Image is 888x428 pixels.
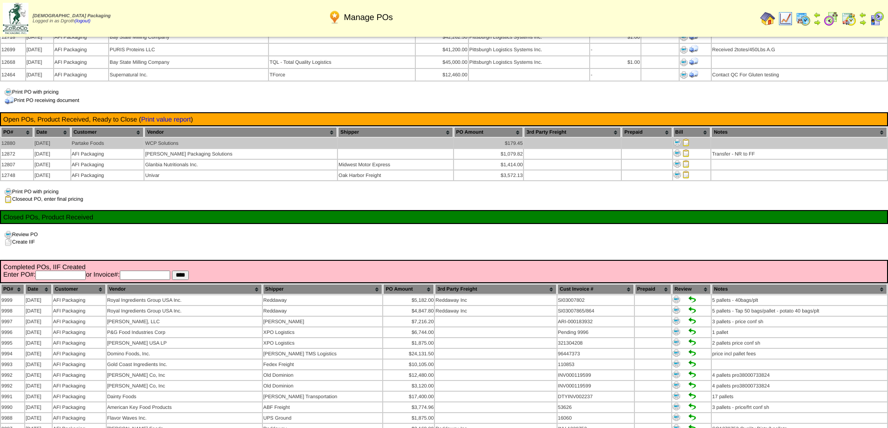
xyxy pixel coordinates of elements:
[416,72,467,78] div: $12,460.00
[53,306,106,316] td: AFI Packaging
[5,96,14,105] img: truck.png
[338,170,453,180] td: Oak Harbor Freight
[263,317,383,326] td: [PERSON_NAME]
[107,381,262,391] td: [PERSON_NAME] Co, Inc
[71,127,144,137] th: Customer
[688,317,696,325] img: Set to Handled
[344,13,393,22] span: Manage POs
[53,402,106,412] td: AFI Packaging
[145,160,337,170] td: Glanbia Nutritionals Inc.
[25,327,52,337] td: [DATE]
[1,413,24,423] td: 9988
[688,328,696,335] img: Set to Handled
[25,338,52,348] td: [DATE]
[558,317,634,326] td: ARI-000183932
[34,149,70,159] td: [DATE]
[263,413,383,423] td: UPS Ground
[71,138,144,148] td: Partake Foods
[263,360,383,369] td: Fedex Freight
[558,381,634,391] td: INV000119599
[796,11,811,26] img: calendarprod.gif
[688,414,696,421] img: Set to Handled
[107,284,262,294] th: Vendor
[1,306,24,316] td: 9998
[107,327,262,337] td: P&G Food Industries Corp
[25,295,52,305] td: [DATE]
[71,149,144,159] td: AFI Packaging
[813,19,821,26] img: arrowright.gif
[107,306,262,316] td: Royal Ingredients Group USA Inc.
[145,149,337,159] td: [PERSON_NAME] Packaging Solutions
[558,360,634,369] td: 110853
[689,69,698,79] img: Print Receiving Document
[454,151,523,157] div: $1,079.82
[712,392,887,401] td: 17 pallets
[712,338,887,348] td: 2 pallets price conf sh
[689,57,698,66] img: Print Receiving Document
[263,284,383,294] th: Shipper
[263,338,383,348] td: XPO Logistics
[25,413,52,423] td: [DATE]
[3,271,885,280] form: Enter PO#: or Invoice#:
[688,392,696,400] img: Set to Handled
[688,360,696,367] img: Set to Handled
[384,351,434,357] div: $24,131.50
[53,360,106,369] td: AFI Packaging
[622,127,672,137] th: Prepaid
[1,381,24,391] td: 9992
[558,349,634,359] td: 96447373
[454,141,523,146] div: $179.45
[841,11,856,26] img: calendarinout.gif
[269,69,415,81] td: TForce
[688,296,696,303] img: Set to Handled
[26,56,53,68] td: [DATE]
[673,403,680,410] img: Print
[53,327,106,337] td: AFI Packaging
[1,338,24,348] td: 9995
[673,339,680,346] img: Print
[33,14,110,24] span: Logged in as Dgroth
[107,295,262,305] td: Royal Ingredients Group USA Inc.
[25,284,52,294] th: Date
[673,349,680,357] img: Print
[869,11,884,26] img: calendarcustomer.gif
[558,392,634,401] td: DTYINV002237
[672,284,711,294] th: Review
[469,56,590,68] td: Pittsburgh Logistics Systems Inc.
[1,349,24,359] td: 9994
[263,306,383,316] td: Reddaway
[3,263,885,280] td: Completed POs, IIF Created
[712,327,887,337] td: 1 pallet
[53,284,106,294] th: Customer
[107,317,262,326] td: [PERSON_NAME], LLC
[1,160,33,170] td: 12807
[75,19,90,24] a: (logout)
[384,405,434,410] div: $3,774.96
[263,295,383,305] td: Reddaway
[107,392,262,401] td: Dainty Foods
[590,44,640,55] td: -
[384,330,434,335] div: $6,744.00
[53,370,106,380] td: AFI Packaging
[674,149,681,157] img: Print
[673,127,711,137] th: Bill
[25,402,52,412] td: [DATE]
[688,403,696,410] img: Set to Handled
[1,360,24,369] td: 9993
[34,160,70,170] td: [DATE]
[53,295,106,305] td: AFI Packaging
[859,19,867,26] img: arrowright.gif
[416,60,467,65] div: $45,000.00
[673,392,680,400] img: Print
[689,44,698,54] img: Print Receiving Document
[859,11,867,19] img: arrowleft.gif
[384,362,434,367] div: $10,105.00
[688,381,696,389] img: Set to Handled
[680,46,688,54] img: Print
[558,338,634,348] td: 321304208
[454,162,523,168] div: $1,414.00
[435,284,556,294] th: 3rd Party Freight
[25,306,52,316] td: [DATE]
[712,317,887,326] td: 3 pallets - price conf sh
[263,370,383,380] td: Old Dominion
